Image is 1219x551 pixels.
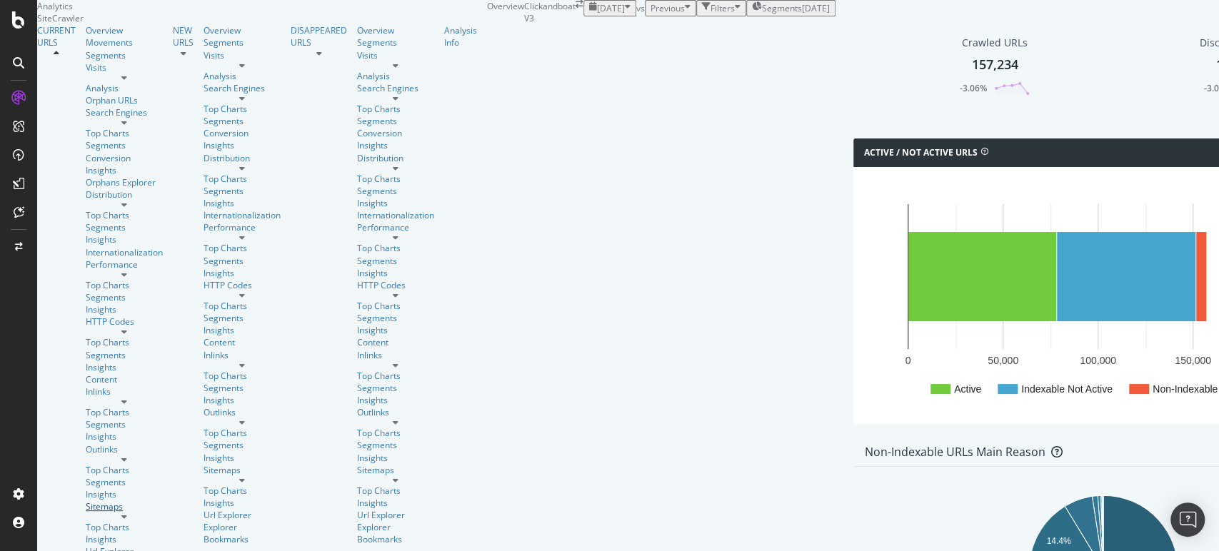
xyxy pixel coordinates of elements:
[204,103,281,115] div: Top Charts
[204,127,281,139] a: Conversion
[204,324,281,336] a: Insights
[762,2,802,14] span: Segments
[204,255,281,267] div: Segments
[204,349,281,361] a: Inlinks
[86,336,163,348] div: Top Charts
[204,267,281,279] div: Insights
[357,49,434,61] div: Visits
[357,103,434,115] div: Top Charts
[204,115,281,127] a: Segments
[204,394,281,406] a: Insights
[1080,355,1116,366] text: 100,000
[204,36,281,49] a: Segments
[357,485,434,497] a: Top Charts
[204,497,281,509] a: Insights
[988,355,1018,366] text: 50,000
[204,197,281,209] a: Insights
[1021,383,1113,395] text: Indexable Not Active
[204,406,281,418] div: Outlinks
[204,24,281,36] div: Overview
[86,279,163,291] a: Top Charts
[204,312,281,324] div: Segments
[802,2,830,14] div: [DATE]
[357,464,434,476] div: Sitemaps
[86,373,163,385] div: Content
[357,382,434,394] a: Segments
[357,173,434,185] a: Top Charts
[86,94,163,106] a: Orphan URLs
[357,279,434,291] a: HTTP Codes
[204,427,281,439] a: Top Charts
[173,24,194,49] div: NEW URLS
[204,139,281,151] div: Insights
[86,24,163,36] a: Overview
[86,61,163,74] a: Visits
[204,49,281,61] a: Visits
[357,324,434,336] a: Insights
[357,497,434,509] a: Insights
[357,24,434,36] a: Overview
[204,221,281,233] a: Performance
[86,488,163,500] div: Insights
[86,233,163,246] a: Insights
[86,209,163,221] div: Top Charts
[86,476,163,488] a: Segments
[204,279,281,291] div: HTTP Codes
[357,267,434,279] a: Insights
[357,427,434,439] a: Top Charts
[204,209,281,221] div: Internationalization
[357,312,434,324] a: Segments
[86,36,163,49] a: Movements
[357,209,434,221] a: Internationalization
[357,82,434,94] div: Search Engines
[86,82,163,94] div: Analysis
[204,464,281,476] a: Sitemaps
[86,385,163,398] div: Inlinks
[86,152,163,164] div: Conversion
[357,370,434,382] a: Top Charts
[357,439,434,451] a: Segments
[86,106,163,118] a: Search Engines
[204,382,281,394] a: Segments
[86,500,163,512] a: Sitemaps
[357,70,434,82] a: Analysis
[86,349,163,361] a: Segments
[357,197,434,209] div: Insights
[357,349,434,361] a: Inlinks
[86,361,163,373] a: Insights
[357,255,434,267] div: Segments
[711,2,735,14] div: Filters
[204,82,281,94] a: Search Engines
[86,221,163,233] div: Segments
[86,406,163,418] a: Top Charts
[204,509,281,521] a: Url Explorer
[204,521,281,545] a: Explorer Bookmarks
[636,2,645,14] span: vs
[86,430,163,443] a: Insights
[86,315,163,328] div: HTTP Codes
[1046,536,1070,546] text: 14.4%
[86,443,163,455] div: Outlinks
[357,221,434,233] div: Performance
[357,152,434,164] a: Distribution
[204,439,281,451] a: Segments
[86,258,163,271] div: Performance
[864,146,978,160] h4: Active / Not Active URLs
[1170,502,1205,537] div: Open Intercom Messenger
